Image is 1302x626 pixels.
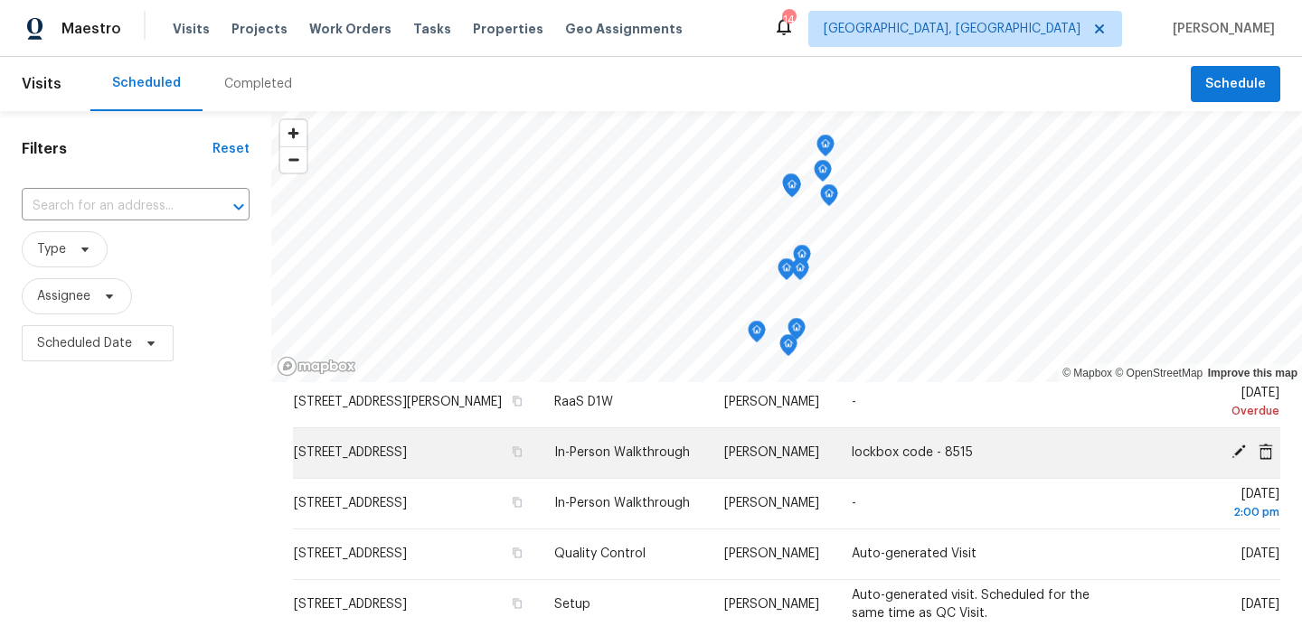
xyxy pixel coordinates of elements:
div: Map marker [779,334,797,362]
div: Overdue [1148,402,1279,420]
div: Completed [224,75,292,93]
span: [DATE] [1241,598,1279,611]
a: Mapbox homepage [277,356,356,377]
span: [DATE] [1148,387,1279,420]
span: [STREET_ADDRESS][PERSON_NAME] [294,396,502,408]
button: Zoom in [280,120,307,146]
div: Map marker [816,135,835,163]
div: Map marker [783,175,801,203]
span: [STREET_ADDRESS] [294,598,407,611]
a: OpenStreetMap [1115,367,1203,379]
span: [DATE] [1241,547,1279,560]
div: Scheduled [112,74,181,92]
span: Quality Control [554,547,646,560]
span: [DATE] [1148,488,1279,521]
span: [PERSON_NAME] [724,547,819,560]
div: Map marker [778,258,796,286]
button: Open [226,194,251,220]
div: Reset [212,140,250,158]
a: Mapbox [1062,367,1112,379]
div: Map marker [791,258,809,286]
h1: Filters [22,140,212,158]
span: Visits [22,64,61,104]
div: Map marker [782,173,800,201]
button: Schedule [1191,66,1280,103]
div: Map marker [788,318,806,346]
span: - [852,497,856,509]
button: Copy Address [509,595,525,612]
button: Copy Address [509,545,525,561]
span: [PERSON_NAME] [724,446,819,459]
span: Setup [554,598,590,611]
canvas: Map [271,111,1302,382]
span: Visits [173,20,210,38]
div: 14 [782,11,795,29]
span: Edit [1225,444,1252,460]
button: Copy Address [509,393,525,409]
span: Tasks [413,23,451,35]
span: Properties [473,20,543,38]
span: Projects [231,20,288,38]
div: Map marker [820,184,838,212]
input: Search for an address... [22,192,199,220]
span: - [852,396,856,408]
span: [STREET_ADDRESS] [294,547,407,560]
span: [PERSON_NAME] [1165,20,1275,38]
span: lockbox code - 8515 [852,446,973,459]
span: [PERSON_NAME] [724,396,819,408]
span: Cancel [1252,444,1279,460]
span: Scheduled Date [37,334,132,352]
span: Work Orders [309,20,392,38]
button: Copy Address [509,444,525,460]
span: [PERSON_NAME] [724,497,819,509]
span: Geo Assignments [565,20,683,38]
span: [STREET_ADDRESS] [294,446,407,459]
a: Improve this map [1208,367,1297,379]
span: Zoom out [280,147,307,173]
span: Type [37,240,66,258]
span: RaaS D1W [554,396,613,408]
span: Assignee [37,287,90,305]
button: Zoom out [280,146,307,173]
span: Maestro [61,20,121,38]
span: In-Person Walkthrough [554,446,690,459]
span: [STREET_ADDRESS] [294,497,407,509]
div: Map marker [748,321,766,349]
div: Map marker [814,160,832,188]
span: Schedule [1205,73,1266,96]
span: [GEOGRAPHIC_DATA], [GEOGRAPHIC_DATA] [824,20,1080,38]
span: Auto-generated visit. Scheduled for the same time as QC Visit. [852,589,1090,620]
span: [PERSON_NAME] [724,598,819,611]
div: Map marker [793,245,811,273]
span: Auto-generated Visit [852,547,976,560]
span: In-Person Walkthrough [554,497,690,509]
div: 2:00 pm [1148,503,1279,521]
